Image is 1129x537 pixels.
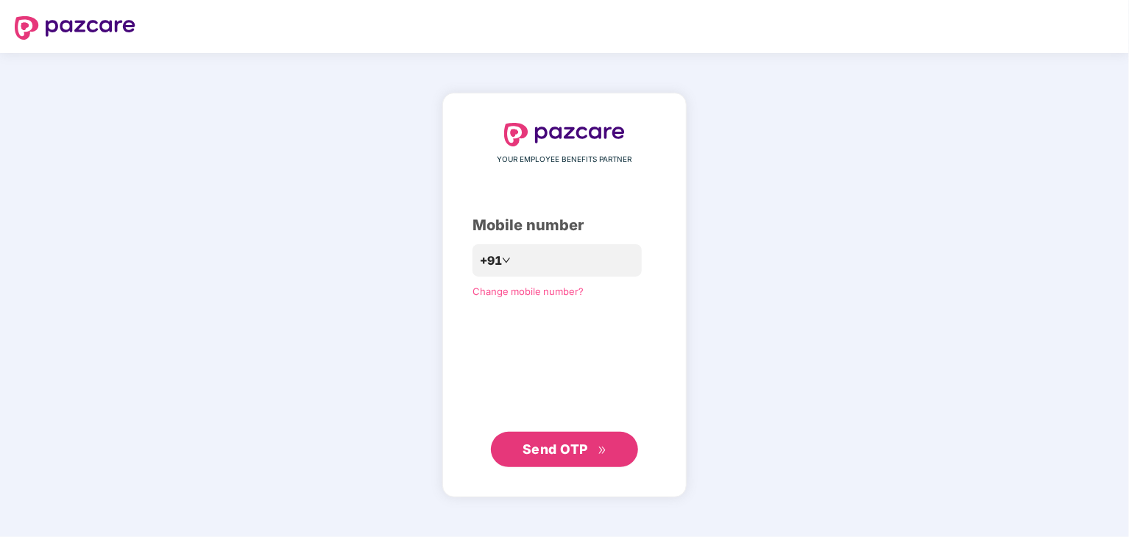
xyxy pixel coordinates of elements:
[504,123,625,146] img: logo
[15,16,135,40] img: logo
[480,252,502,270] span: +91
[502,256,511,265] span: down
[523,441,588,457] span: Send OTP
[498,154,632,166] span: YOUR EMPLOYEE BENEFITS PARTNER
[473,285,584,297] a: Change mobile number?
[473,214,656,237] div: Mobile number
[491,432,638,467] button: Send OTPdouble-right
[598,446,607,455] span: double-right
